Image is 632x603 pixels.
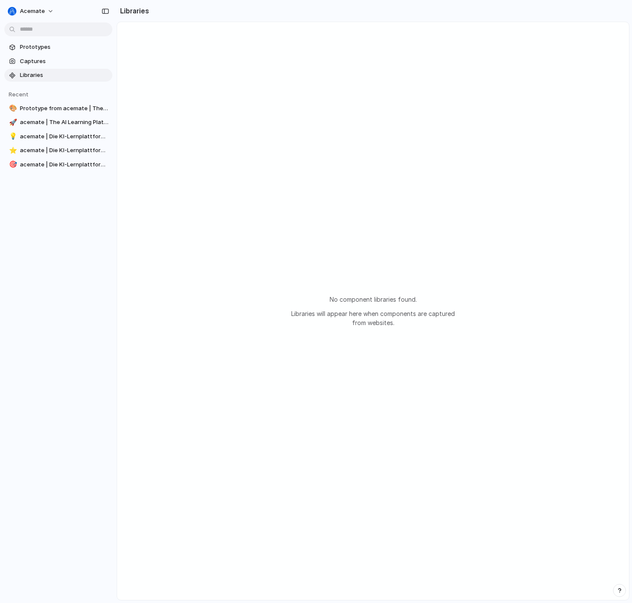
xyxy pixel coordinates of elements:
div: 💡 [9,131,15,141]
button: acemate [4,4,58,18]
h2: Libraries [117,6,149,16]
div: 🎯 [9,160,15,169]
div: 🎨 [9,103,15,113]
a: Captures [4,55,112,68]
span: acemate | Die KI-Lernplattform für Studierende und Lehrende [20,132,109,141]
button: 🎨 [8,104,16,113]
span: Recent [9,91,29,98]
div: 🚀 [9,118,15,128]
span: Prototypes [20,43,109,51]
span: Prototype from acemate | The AI Learning Platform for Students and Educators [20,104,109,113]
button: 🎯 [8,160,16,169]
a: Prototypes [4,41,112,54]
p: Libraries will appear here when components are captured from websites. [287,309,460,327]
a: 🎨Prototype from acemate | The AI Learning Platform for Students and Educators [4,102,112,115]
a: ⭐acemate | Die KI-Lernplattform für Studierende und Lehrende [4,144,112,157]
button: 🚀 [8,118,16,127]
span: acemate [20,7,45,16]
div: ⭐ [9,146,15,156]
button: ⭐ [8,146,16,155]
a: 🎯acemate | Die KI-Lernplattform für Studierende und Lehrende [4,158,112,171]
span: acemate | Die KI-Lernplattform für Studierende und Lehrende [20,160,109,169]
p: No component libraries found. [287,295,460,304]
span: acemate | Die KI-Lernplattform für Studierende und Lehrende [20,146,109,155]
span: Libraries [20,71,109,80]
span: acemate | The AI Learning Platform for Students and Educators [20,118,109,127]
a: 💡acemate | Die KI-Lernplattform für Studierende und Lehrende [4,130,112,143]
a: 🚀acemate | The AI Learning Platform for Students and Educators [4,116,112,129]
a: Libraries [4,69,112,82]
button: 💡 [8,132,16,141]
span: Captures [20,57,109,66]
